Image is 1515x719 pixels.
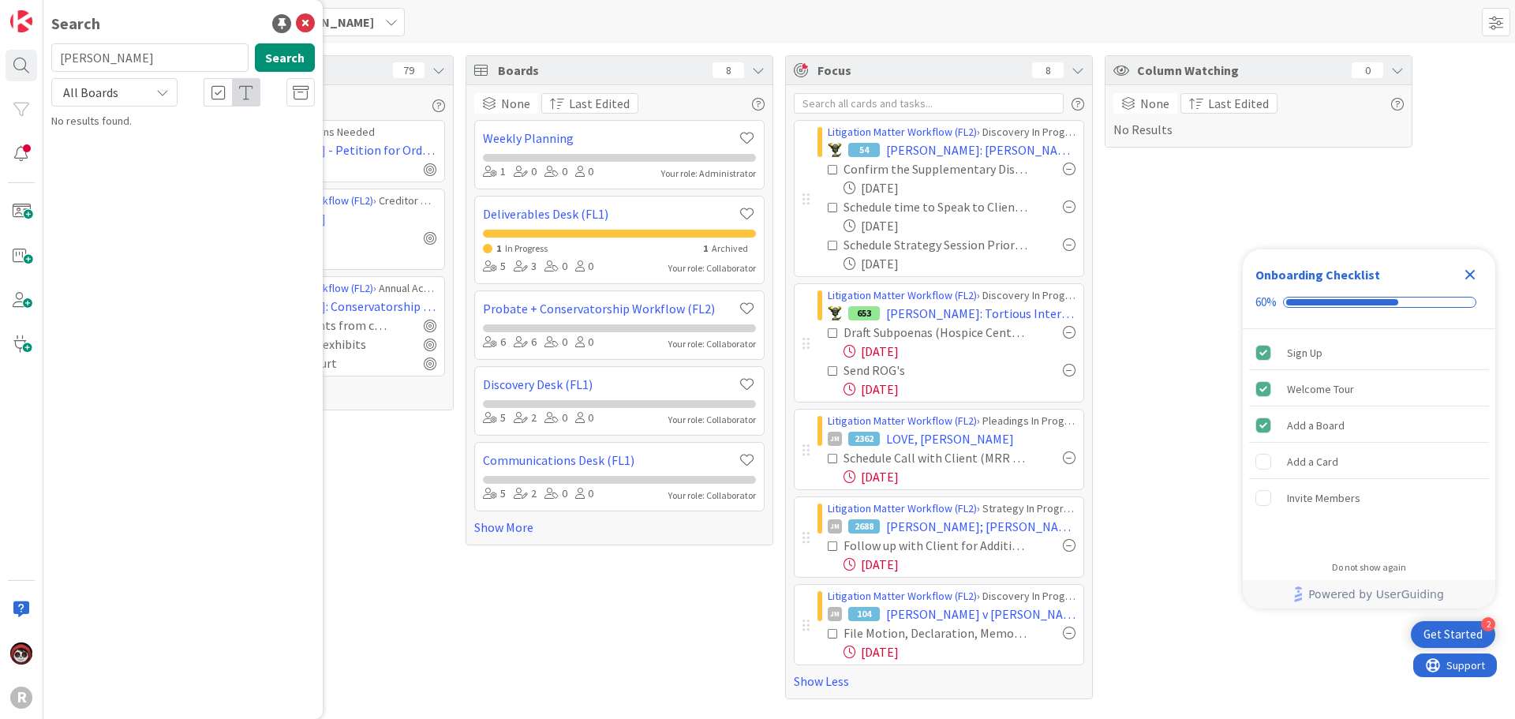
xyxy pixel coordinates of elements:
div: File Motion, Declaration, Memo and Exhibit [844,624,1028,642]
div: › Pleadings In Progress [828,413,1075,429]
div: 6 [483,334,506,351]
span: [PERSON_NAME] [279,13,374,32]
div: Schedule Strategy Session Prior to JSC by [DATE] 9 (First week of October) [844,235,1028,254]
div: 0 [575,410,593,427]
div: Add a Board [1287,416,1345,435]
div: 5 [483,485,506,503]
div: Sign Up [1287,343,1322,362]
div: Confirm the Supplementary Discovery Received and Curate [844,159,1028,178]
div: No Results [1113,93,1404,139]
div: Add a Board is complete. [1249,408,1489,443]
span: [PERSON_NAME]: Tortious Interference with Economic Relations [886,304,1075,323]
div: Add a Card is incomplete. [1249,444,1489,479]
span: 1 [496,242,501,254]
a: Litigation Matter Workflow (FL2) [828,288,977,302]
span: Focus [817,61,1019,80]
div: Welcome Tour [1287,380,1354,399]
div: [DATE] [844,380,1075,399]
a: Deliverables Desk (FL1) [483,204,737,223]
span: [PERSON_NAME]: Conservatorship of [PERSON_NAME] [232,297,436,316]
div: Get Started [1423,627,1483,642]
div: [DATE] [844,642,1075,661]
div: 8 [713,62,744,78]
div: [DATE] [844,467,1075,486]
div: 79 [393,62,425,78]
span: LOVE, [PERSON_NAME] [886,429,1014,448]
div: Open Get Started checklist, remaining modules: 2 [1411,621,1495,648]
div: 0 [544,410,567,427]
button: Last Edited [541,93,638,114]
div: 104 [848,607,880,621]
a: Litigation Matter Workflow (FL2) [828,414,977,428]
div: [DATE] [844,555,1075,574]
a: Communications Desk (FL1) [483,451,737,470]
div: Do not show again [1332,561,1406,574]
a: Litigation Matter Workflow (FL2) [828,589,977,603]
div: Your role: Collaborator [668,261,756,275]
div: [DATE] [844,178,1075,197]
div: Search [51,12,100,36]
div: JM [828,519,842,534]
div: 2 [1481,617,1495,631]
div: Schedule Call with Client (MRR and JAM) [844,448,1028,467]
div: Your role: Collaborator [668,413,756,427]
div: 2688 [848,519,880,534]
div: 5 [483,410,506,427]
div: 5 [483,258,506,275]
div: 0 [575,163,593,181]
div: JM [828,607,842,621]
div: 8 [1032,62,1064,78]
div: Checklist progress: 60% [1255,295,1483,309]
div: Follow up with Client for Additional Documents (Any Medical, Contract for Services., Investigativ... [844,536,1028,555]
div: Draft Subpoenas (Hospice Center, Financial Records) [844,323,1028,342]
div: 60% [1255,295,1277,309]
span: [PERSON_NAME]; [PERSON_NAME] [886,517,1075,536]
div: Close Checklist [1457,262,1483,287]
div: Onboarding Checklist [1255,265,1380,284]
div: [DATE] [844,254,1075,273]
span: Support [33,2,72,21]
div: 54 [848,143,880,157]
div: Send ROG's [844,361,979,380]
div: 0 [575,334,593,351]
div: Invite Members is incomplete. [1249,481,1489,515]
a: Discovery Desk (FL1) [483,375,737,394]
div: No results found. [51,113,315,129]
a: Show More [474,518,765,537]
div: Sign Up is complete. [1249,335,1489,370]
div: 2 [514,410,537,427]
div: 0 [1352,62,1383,78]
input: Search all cards and tasks... [794,93,1064,114]
span: In Progress [505,242,548,254]
button: Search [255,43,315,72]
img: JS [10,642,32,665]
a: Litigation Matter Workflow (FL2) [828,501,977,515]
span: [PERSON_NAME] v [PERSON_NAME] [886,605,1075,624]
div: R [10,687,32,709]
a: Powered by UserGuiding [1251,580,1487,609]
div: 0 [544,258,567,275]
div: 1 [483,163,506,181]
img: Visit kanbanzone.com [10,10,32,32]
span: Boards [498,61,705,80]
a: Show Less [794,672,1084,691]
span: Powered by UserGuiding [1308,585,1444,604]
div: Invite Members [1287,489,1360,507]
div: 0 [544,163,567,181]
span: All Boards [63,84,118,100]
input: Search for title... [51,43,249,72]
div: Your role: Administrator [661,167,756,181]
div: 0 [544,334,567,351]
a: Probate + Conservatorship Workflow (FL2) [483,299,737,318]
div: 6 [514,334,537,351]
div: › Discovery In Progress [828,124,1075,140]
div: 2 [514,485,537,503]
span: Archived [712,242,748,254]
div: [DATE] [844,342,1075,361]
div: Your role: Collaborator [668,489,756,503]
span: None [1140,94,1169,113]
span: Last Edited [1208,94,1269,113]
div: › Discovery In Progress [828,287,1075,304]
span: Column Watching [1137,61,1344,80]
div: 0 [575,258,593,275]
